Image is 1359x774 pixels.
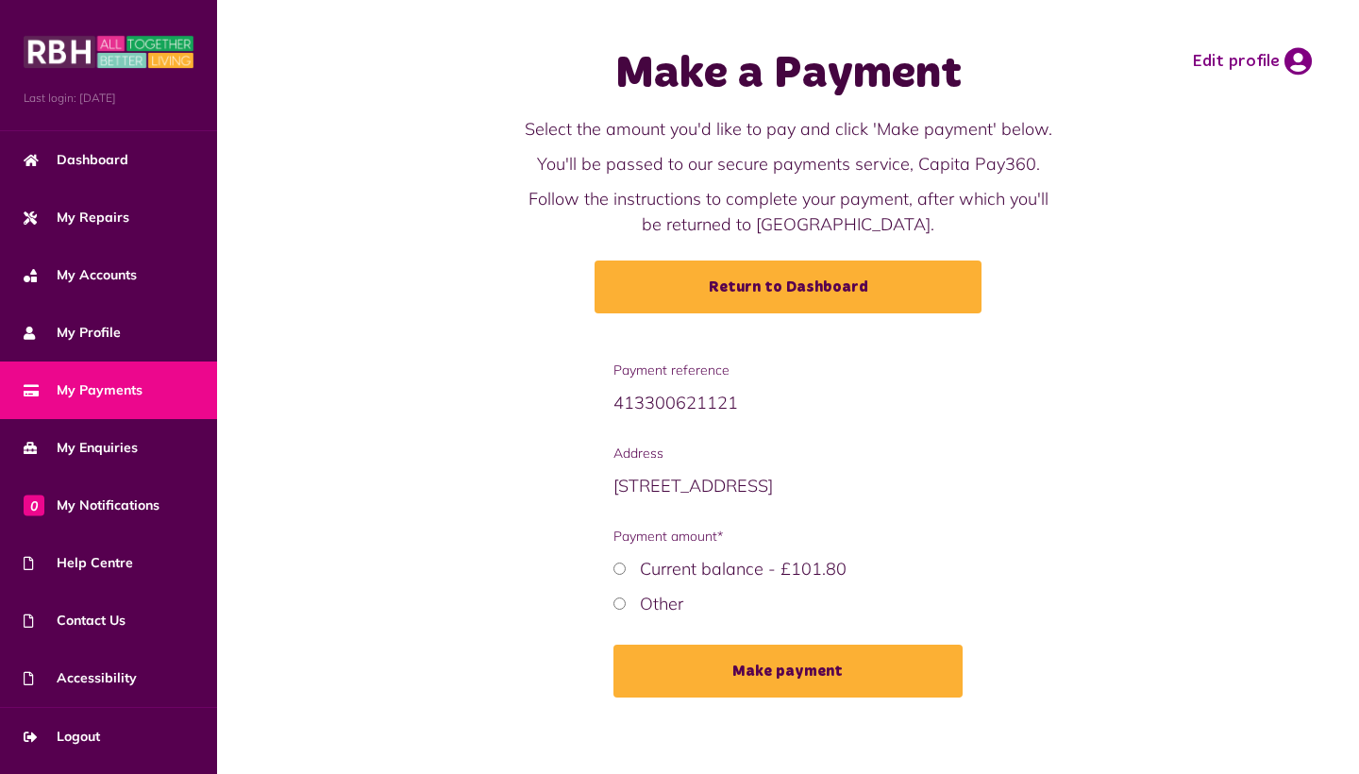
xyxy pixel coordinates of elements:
[24,33,193,71] img: MyRBH
[613,361,963,380] span: Payment reference
[24,323,121,343] span: My Profile
[522,151,1055,177] p: You'll be passed to our secure payments service, Capita Pay360.
[24,150,128,170] span: Dashboard
[24,495,44,515] span: 0
[24,553,133,573] span: Help Centre
[613,444,963,463] span: Address
[24,727,100,747] span: Logout
[613,392,738,413] span: 413300621121
[24,90,193,107] span: Last login: [DATE]
[24,496,159,515] span: My Notifications
[640,593,683,614] label: Other
[1192,47,1312,76] a: Edit profile
[595,261,981,313] a: Return to Dashboard
[24,438,138,458] span: My Enquiries
[24,208,129,227] span: My Repairs
[24,265,137,285] span: My Accounts
[24,611,126,631] span: Contact Us
[522,47,1055,102] h1: Make a Payment
[613,475,773,496] span: [STREET_ADDRESS]
[24,668,137,688] span: Accessibility
[24,380,143,400] span: My Payments
[522,116,1055,142] p: Select the amount you'd like to pay and click 'Make payment' below.
[613,645,963,698] button: Make payment
[640,558,847,580] label: Current balance - £101.80
[613,527,963,547] span: Payment amount*
[522,186,1055,237] p: Follow the instructions to complete your payment, after which you'll be returned to [GEOGRAPHIC_D...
